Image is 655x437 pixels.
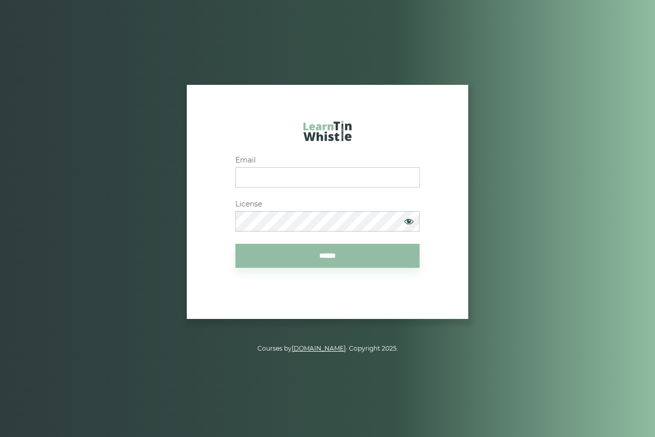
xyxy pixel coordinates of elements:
[292,344,346,352] a: [DOMAIN_NAME]
[235,200,420,209] label: License
[303,121,352,141] img: LearnTinWhistle.com
[303,121,352,146] a: LearnTinWhistle.com
[235,156,420,165] label: Email
[39,343,616,354] p: Courses by · Copyright 2025.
